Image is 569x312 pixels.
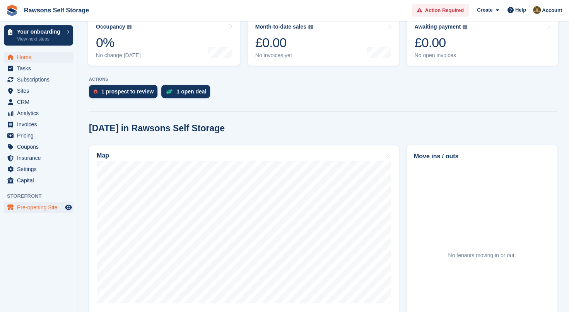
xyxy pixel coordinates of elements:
[89,123,225,134] h2: [DATE] in Rawsons Self Storage
[255,52,313,59] div: No invoices yet
[4,175,73,186] a: menu
[4,130,73,141] a: menu
[96,52,141,59] div: No change [DATE]
[4,119,73,130] a: menu
[414,52,467,59] div: No open invoices
[17,36,63,42] p: View next steps
[17,108,63,119] span: Analytics
[94,89,97,94] img: prospect-51fa495bee0391a8d652442698ab0144808aea92771e9ea1ae160a38d050c398.svg
[17,74,63,85] span: Subscriptions
[97,152,109,159] h2: Map
[515,6,526,14] span: Help
[166,89,173,94] img: deal-1b604bf984904fb50ccaf53a9ad4b4a5d6e5aea283cecdc64d6e3604feb123c2.svg
[17,63,63,74] span: Tasks
[17,85,63,96] span: Sites
[17,130,63,141] span: Pricing
[255,35,313,51] div: £0.00
[17,202,63,213] span: Pre-opening Site
[412,4,469,17] a: Action Required
[21,4,92,17] a: Rawsons Self Storage
[96,24,125,30] div: Occupancy
[4,164,73,175] a: menu
[4,202,73,213] a: menu
[255,24,306,30] div: Month-to-date sales
[414,24,461,30] div: Awaiting payment
[4,108,73,119] a: menu
[4,52,73,63] a: menu
[17,164,63,175] span: Settings
[4,141,73,152] a: menu
[6,5,18,16] img: stora-icon-8386f47178a22dfd0bd8f6a31ec36ba5ce8667c1dd55bd0f319d3a0aa187defe.svg
[17,175,63,186] span: Capital
[17,119,63,130] span: Invoices
[4,153,73,163] a: menu
[96,35,141,51] div: 0%
[463,25,467,29] img: icon-info-grey-7440780725fd019a000dd9b08b2336e03edf1995a4989e88bcd33f0948082b44.svg
[17,153,63,163] span: Insurance
[7,192,77,200] span: Storefront
[4,63,73,74] a: menu
[17,141,63,152] span: Coupons
[88,17,240,66] a: Occupancy 0% No change [DATE]
[161,85,214,102] a: 1 open deal
[248,17,399,66] a: Month-to-date sales £0.00 No invoices yet
[4,97,73,107] a: menu
[414,152,550,161] h2: Move ins / outs
[4,25,73,46] a: Your onboarding View next steps
[308,25,313,29] img: icon-info-grey-7440780725fd019a000dd9b08b2336e03edf1995a4989e88bcd33f0948082b44.svg
[448,251,516,259] div: No tenants moving in or out.
[64,203,73,212] a: Preview store
[176,88,206,95] div: 1 open deal
[477,6,492,14] span: Create
[17,97,63,107] span: CRM
[414,35,467,51] div: £0.00
[89,77,557,82] p: ACTIONS
[4,74,73,85] a: menu
[89,85,161,102] a: 1 prospect to review
[17,52,63,63] span: Home
[542,7,562,14] span: Account
[4,85,73,96] a: menu
[407,17,558,66] a: Awaiting payment £0.00 No open invoices
[101,88,154,95] div: 1 prospect to review
[127,25,132,29] img: icon-info-grey-7440780725fd019a000dd9b08b2336e03edf1995a4989e88bcd33f0948082b44.svg
[425,7,464,14] span: Action Required
[17,29,63,34] p: Your onboarding
[533,6,541,14] img: Aaron Wheeler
